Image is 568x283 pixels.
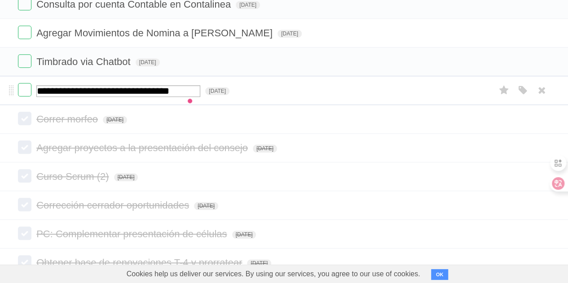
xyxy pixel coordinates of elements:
span: Cookies help us deliver our services. By using our services, you agree to our use of cookies. [118,265,429,283]
label: Done [18,255,31,269]
span: Timbrado via Chatbot [36,56,133,67]
span: Agregar proyectos a la presentación del consejo [36,142,250,153]
span: Correr morfeo [36,113,100,125]
span: [DATE] [114,173,138,181]
label: Done [18,198,31,211]
label: Done [18,26,31,39]
span: [DATE] [194,202,218,210]
span: Obtener base de renovaciones T-4 y prorratear [36,257,244,268]
button: OK [431,269,449,280]
label: Done [18,54,31,68]
label: Done [18,169,31,183]
label: Done [18,83,31,96]
span: Corrección cerrador oportunidades [36,200,191,211]
span: [DATE] [232,231,256,239]
label: Star task [495,83,512,98]
span: [DATE] [136,58,160,66]
span: [DATE] [247,259,271,267]
label: Done [18,112,31,125]
span: [DATE] [253,144,277,152]
span: Curso Scrum (2) [36,171,111,182]
span: [DATE] [103,116,127,124]
label: Done [18,140,31,154]
span: [DATE] [205,87,229,95]
label: Done [18,226,31,240]
span: PC: Complementar presentación de células [36,228,229,239]
span: Agregar Movimientos de Nomina a [PERSON_NAME] [36,27,275,39]
span: [DATE] [236,1,260,9]
span: [DATE] [277,30,302,38]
